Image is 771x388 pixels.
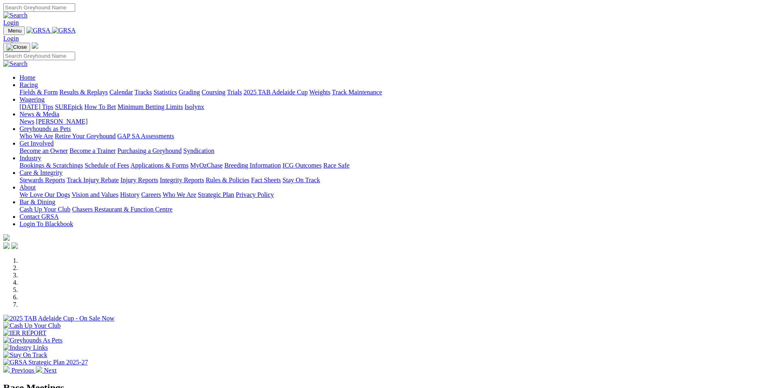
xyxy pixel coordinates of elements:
[20,111,59,118] a: News & Media
[130,162,189,169] a: Applications & Forms
[190,162,223,169] a: MyOzChase
[20,81,38,88] a: Racing
[20,184,36,191] a: About
[36,118,87,125] a: [PERSON_NAME]
[20,133,53,140] a: Who We Are
[20,162,83,169] a: Bookings & Scratchings
[3,35,19,42] a: Login
[20,162,768,169] div: Industry
[20,155,41,161] a: Industry
[72,191,118,198] a: Vision and Values
[11,242,18,249] img: twitter.svg
[198,191,234,198] a: Strategic Plan
[20,169,63,176] a: Care & Integrity
[20,206,70,213] a: Cash Up Your Club
[120,191,139,198] a: History
[282,177,320,183] a: Stay On Track
[3,315,115,322] img: 2025 TAB Adelaide Cup - On Sale Now
[135,89,152,96] a: Tracks
[55,103,83,110] a: SUREpick
[183,147,214,154] a: Syndication
[3,367,36,374] a: Previous
[20,118,768,125] div: News & Media
[3,3,75,12] input: Search
[3,329,46,337] img: IER REPORT
[117,103,183,110] a: Minimum Betting Limits
[7,44,27,50] img: Close
[85,103,116,110] a: How To Bet
[52,27,76,34] img: GRSA
[236,191,274,198] a: Privacy Policy
[243,89,308,96] a: 2025 TAB Adelaide Cup
[20,140,54,147] a: Get Involved
[3,322,61,329] img: Cash Up Your Club
[309,89,330,96] a: Weights
[36,367,56,374] a: Next
[117,147,182,154] a: Purchasing a Greyhound
[332,89,382,96] a: Track Maintenance
[20,74,35,81] a: Home
[20,133,768,140] div: Greyhounds as Pets
[36,366,42,373] img: chevron-right-pager-white.svg
[3,12,28,19] img: Search
[3,43,30,52] button: Toggle navigation
[20,125,71,132] a: Greyhounds as Pets
[227,89,242,96] a: Trials
[20,96,45,103] a: Wagering
[20,89,768,96] div: Racing
[3,19,19,26] a: Login
[202,89,226,96] a: Coursing
[20,103,768,111] div: Wagering
[323,162,349,169] a: Race Safe
[120,177,158,183] a: Injury Reports
[20,191,768,198] div: About
[20,103,53,110] a: [DATE] Tips
[85,162,129,169] a: Schedule of Fees
[59,89,108,96] a: Results & Replays
[67,177,119,183] a: Track Injury Rebate
[3,337,63,344] img: Greyhounds As Pets
[160,177,204,183] a: Integrity Reports
[69,147,116,154] a: Become a Trainer
[117,133,174,140] a: GAP SA Assessments
[251,177,281,183] a: Fact Sheets
[3,60,28,68] img: Search
[20,191,70,198] a: We Love Our Dogs
[154,89,177,96] a: Statistics
[3,359,88,366] img: GRSA Strategic Plan 2025-27
[20,198,55,205] a: Bar & Dining
[8,28,22,34] span: Menu
[20,220,73,227] a: Login To Blackbook
[20,89,58,96] a: Fields & Form
[20,206,768,213] div: Bar & Dining
[3,242,10,249] img: facebook.svg
[109,89,133,96] a: Calendar
[20,213,59,220] a: Contact GRSA
[20,177,65,183] a: Stewards Reports
[141,191,161,198] a: Careers
[11,367,34,374] span: Previous
[3,26,25,35] button: Toggle navigation
[20,147,768,155] div: Get Involved
[163,191,196,198] a: Who We Are
[55,133,116,140] a: Retire Your Greyhound
[282,162,321,169] a: ICG Outcomes
[3,234,10,241] img: logo-grsa-white.png
[3,52,75,60] input: Search
[72,206,172,213] a: Chasers Restaurant & Function Centre
[224,162,281,169] a: Breeding Information
[20,118,34,125] a: News
[26,27,50,34] img: GRSA
[206,177,250,183] a: Rules & Policies
[20,147,68,154] a: Become an Owner
[3,344,48,351] img: Industry Links
[185,103,204,110] a: Isolynx
[179,89,200,96] a: Grading
[3,366,10,373] img: chevron-left-pager-white.svg
[20,177,768,184] div: Care & Integrity
[3,351,47,359] img: Stay On Track
[32,42,38,49] img: logo-grsa-white.png
[44,367,56,374] span: Next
